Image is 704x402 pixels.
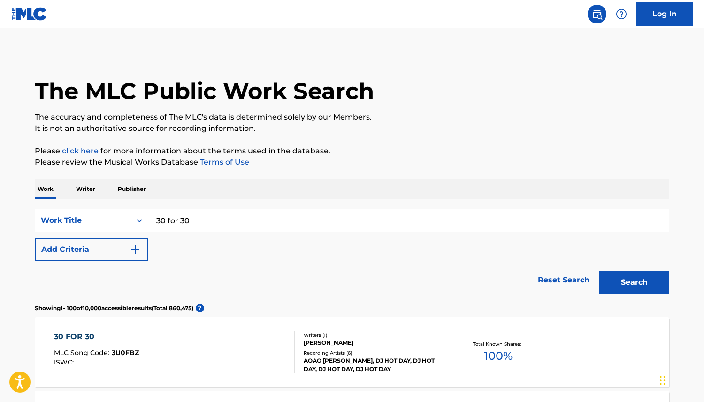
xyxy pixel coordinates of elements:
div: Help [612,5,631,23]
div: Writers ( 1 ) [304,332,445,339]
div: 30 FOR 30 [54,331,139,342]
span: ISWC : [54,358,76,366]
img: search [591,8,603,20]
a: Log In [636,2,693,26]
p: The accuracy and completeness of The MLC's data is determined solely by our Members. [35,112,669,123]
img: MLC Logo [11,7,47,21]
div: Work Title [41,215,125,226]
iframe: Chat Widget [657,357,704,402]
p: Writer [73,179,98,199]
div: [PERSON_NAME] [304,339,445,347]
p: Showing 1 - 100 of 10,000 accessible results (Total 860,475 ) [35,304,193,312]
span: 100 % [484,348,513,364]
button: Search [599,271,669,294]
p: Total Known Shares: [473,341,523,348]
a: Public Search [588,5,606,23]
a: Terms of Use [198,158,249,167]
span: ? [196,304,204,312]
a: Reset Search [533,270,594,290]
p: Publisher [115,179,149,199]
h1: The MLC Public Work Search [35,77,374,105]
div: Drag [660,366,666,394]
form: Search Form [35,209,669,299]
button: Add Criteria [35,238,148,261]
a: click here [62,146,99,155]
p: Please review the Musical Works Database [35,157,669,168]
img: 9d2ae6d4665cec9f34b9.svg [130,244,141,255]
p: Work [35,179,56,199]
span: MLC Song Code : [54,349,112,357]
span: 3U0FBZ [112,349,139,357]
a: 30 FOR 30MLC Song Code:3U0FBZISWC:Writers (1)[PERSON_NAME]Recording Artists (6)AOAO [PERSON_NAME]... [35,317,669,387]
img: help [616,8,627,20]
div: AOAO [PERSON_NAME], DJ HOT DAY, DJ HOT DAY, DJ HOT DAY, DJ HOT DAY [304,356,445,373]
p: It is not an authoritative source for recording information. [35,123,669,134]
p: Please for more information about the terms used in the database. [35,145,669,157]
div: Recording Artists ( 6 ) [304,349,445,356]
